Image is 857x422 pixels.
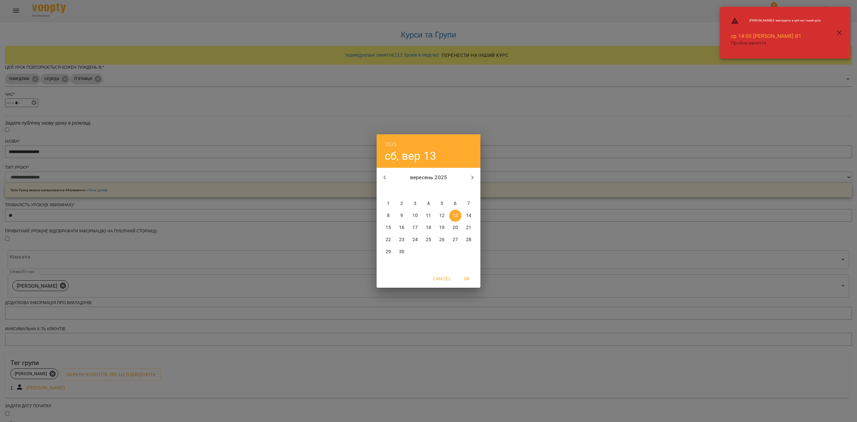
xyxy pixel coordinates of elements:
span: нд [463,188,475,194]
button: 27 [449,234,461,246]
button: 18 [422,222,435,234]
button: 25 [422,234,435,246]
button: 14 [463,210,475,222]
button: 4 [422,198,435,210]
span: Cancel [433,275,451,283]
button: 2025 [385,140,397,149]
p: 1 [387,200,390,207]
button: 12 [436,210,448,222]
button: 20 [449,222,461,234]
p: 2 [400,200,403,207]
span: пн [382,188,394,194]
span: вт [396,188,408,194]
p: 26 [439,236,445,243]
p: 29 [386,249,391,255]
button: 8 [382,210,394,222]
button: 13 [449,210,461,222]
span: ср [409,188,421,194]
p: 20 [453,224,458,231]
p: 8 [387,212,390,219]
button: 3 [409,198,421,210]
p: 22 [386,236,391,243]
p: вересень 2025 [393,173,465,182]
button: 21 [463,222,475,234]
p: Пробне заняття [731,40,821,47]
p: 25 [426,236,431,243]
span: OK [459,275,475,283]
p: 19 [439,224,445,231]
p: 5 [441,200,443,207]
button: 9 [396,210,408,222]
p: 9 [400,212,403,219]
button: 19 [436,222,448,234]
button: Cancel [430,273,454,285]
button: 16 [396,222,408,234]
p: 28 [466,236,471,243]
p: 16 [399,224,404,231]
button: 24 [409,234,421,246]
button: 6 [449,198,461,210]
p: 14 [466,212,471,219]
button: 29 [382,246,394,258]
p: 18 [426,224,431,231]
p: 7 [467,200,470,207]
p: 10 [412,212,418,219]
button: сб, вер 13 [385,149,436,163]
li: [PERSON_NAME] : У викладача в цей час інший урок [725,14,826,27]
button: 17 [409,222,421,234]
button: 11 [422,210,435,222]
button: 10 [409,210,421,222]
p: 6 [454,200,457,207]
p: 11 [426,212,431,219]
button: 30 [396,246,408,258]
p: 21 [466,224,471,231]
p: 3 [414,200,416,207]
p: 30 [399,249,404,255]
button: 23 [396,234,408,246]
p: 4 [427,200,430,207]
button: 15 [382,222,394,234]
p: 13 [453,212,458,219]
button: OK [456,273,478,285]
button: 5 [436,198,448,210]
a: ср 14:00 [PERSON_NAME] В1 [731,33,801,39]
span: сб [449,188,461,194]
p: 12 [439,212,445,219]
button: 7 [463,198,475,210]
button: 2 [396,198,408,210]
p: 15 [386,224,391,231]
p: 27 [453,236,458,243]
span: чт [422,188,435,194]
span: пт [436,188,448,194]
button: 22 [382,234,394,246]
p: 23 [399,236,404,243]
button: 1 [382,198,394,210]
button: 26 [436,234,448,246]
button: 28 [463,234,475,246]
p: 24 [412,236,418,243]
p: 17 [412,224,418,231]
